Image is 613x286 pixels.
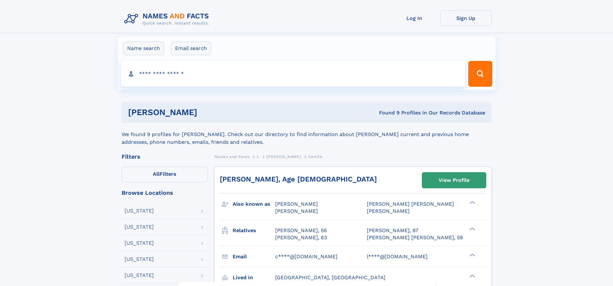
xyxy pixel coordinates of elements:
a: Log In [389,10,440,26]
div: [US_STATE] [125,208,154,213]
span: [PERSON_NAME] [367,208,410,214]
a: Sign Up [440,10,492,26]
span: Camila [308,154,322,159]
div: Browse Locations [122,190,208,196]
label: Email search [171,42,211,55]
div: ❯ [468,253,476,257]
div: Filters [122,154,208,160]
div: [US_STATE] [125,224,154,230]
span: [GEOGRAPHIC_DATA], [GEOGRAPHIC_DATA] [275,274,385,281]
h3: Lived in [233,272,275,283]
a: View Profile [422,173,486,188]
div: [US_STATE] [125,273,154,278]
label: Name search [123,42,164,55]
div: ❯ [468,201,476,205]
a: [PERSON_NAME] [PERSON_NAME], 58 [367,234,463,241]
a: Names and Facts [214,153,250,161]
img: Logo Names and Facts [122,10,214,28]
span: All [153,171,160,177]
div: [US_STATE] [125,241,154,246]
h1: [PERSON_NAME] [128,108,288,116]
span: [PERSON_NAME] [PERSON_NAME] [367,201,454,207]
span: [PERSON_NAME] [275,201,318,207]
a: [PERSON_NAME], 63 [275,234,327,241]
h3: Also known as [233,199,275,210]
div: View Profile [439,173,469,188]
h3: Email [233,251,275,262]
a: [PERSON_NAME], Age [DEMOGRAPHIC_DATA] [220,175,377,183]
span: L [257,154,259,159]
label: Filters [122,167,208,182]
input: search input [121,61,466,87]
span: [PERSON_NAME] [275,208,318,214]
div: We found 9 profiles for [PERSON_NAME]. Check out our directory to find information about [PERSON_... [122,123,492,146]
a: [PERSON_NAME], 87 [367,227,418,234]
h3: Relatives [233,225,275,236]
button: Search Button [468,61,492,87]
a: [PERSON_NAME], 56 [275,227,327,234]
div: [US_STATE] [125,257,154,262]
a: [PERSON_NAME] [266,153,301,161]
div: ❯ [468,227,476,231]
span: [PERSON_NAME] [266,154,301,159]
a: L [257,153,259,161]
div: ❯ [468,274,476,278]
div: Found 9 Profiles In Our Records Database [288,109,485,116]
